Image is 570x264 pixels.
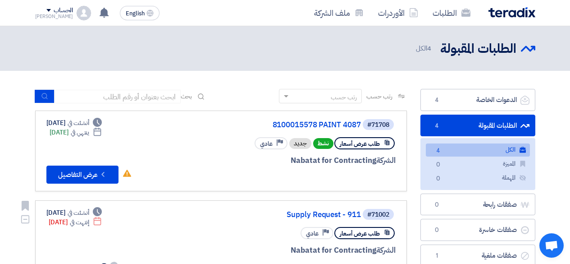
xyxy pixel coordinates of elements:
div: [DATE] [49,218,102,227]
a: الطلبات [425,2,478,23]
span: ينتهي في [71,128,89,137]
span: أنشئت في [68,208,89,218]
a: ملف الشركة [307,2,371,23]
span: أنشئت في [68,118,89,128]
span: 0 [433,160,444,170]
span: الكل [416,43,433,54]
span: 1 [432,251,442,260]
span: نشط [313,138,333,149]
div: [DATE] [46,208,102,218]
span: الشركة [376,155,396,166]
a: الكل [426,144,530,157]
span: 4 [427,43,431,53]
span: 4 [433,146,444,156]
div: #71002 [367,212,389,218]
span: طلب عرض أسعار [340,139,380,148]
img: profile_test.png [77,6,91,20]
div: Nabatat for Contracting [179,155,396,167]
h2: الطلبات المقبولة [440,40,516,58]
div: Nabatat for Contracting [179,245,396,256]
input: ابحث بعنوان أو رقم الطلب [55,90,181,103]
div: [PERSON_NAME] [35,14,73,19]
button: English [120,6,160,20]
span: عادي [260,139,273,148]
div: الحساب [54,7,73,14]
button: عرض التفاصيل [46,166,119,184]
a: Supply Request - 911 [181,211,361,219]
div: رتب حسب [331,93,357,102]
span: رتب حسب [366,92,392,101]
span: English [126,10,145,17]
div: #71708 [367,122,389,128]
span: 4 [432,96,442,105]
div: [DATE] [50,128,102,137]
span: بحث [181,92,192,101]
a: الطلبات المقبولة4 [420,115,535,137]
a: المميزة [426,157,530,171]
span: عادي [306,229,319,238]
span: 4 [432,121,442,130]
a: 8100015578 PAINT 4087 [181,121,361,129]
span: الشركة [376,245,396,256]
a: الأوردرات [371,2,425,23]
div: [DATE] [46,118,102,128]
span: 0 [432,226,442,235]
span: 0 [433,174,444,184]
a: صفقات خاسرة0 [420,219,535,241]
a: صفقات رابحة0 [420,194,535,216]
div: جديد [289,138,311,149]
span: 0 [432,200,442,209]
span: إنتهت في [70,218,89,227]
span: طلب عرض أسعار [340,229,380,238]
div: Open chat [539,233,564,258]
a: المهملة [426,171,530,185]
img: Teradix logo [488,7,535,18]
a: الدعوات الخاصة4 [420,89,535,111]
